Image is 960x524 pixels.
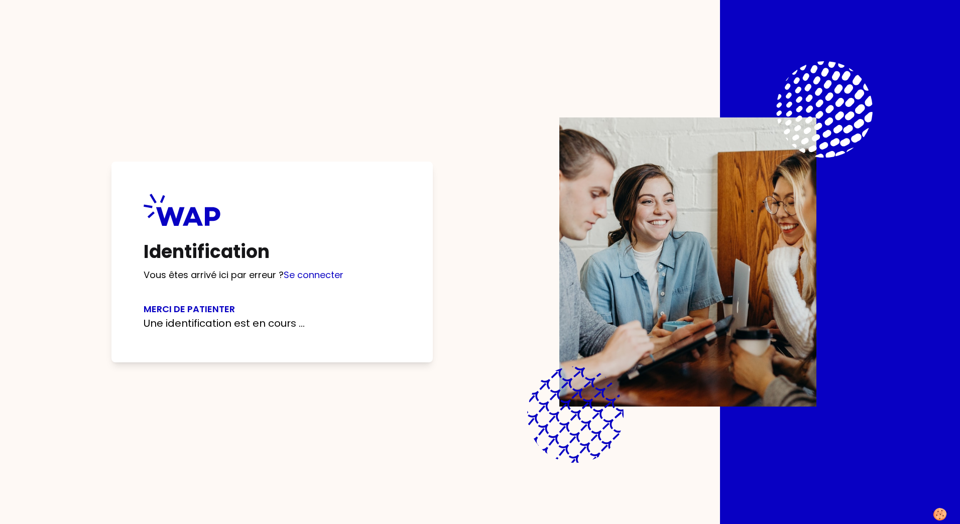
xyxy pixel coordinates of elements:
p: Une identification est en cours ... [144,316,401,330]
a: Se connecter [284,269,343,281]
h3: Merci de patienter [144,302,401,316]
h1: Identification [144,242,401,262]
img: Description [559,117,816,407]
p: Vous êtes arrivé ici par erreur ? [144,268,401,282]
